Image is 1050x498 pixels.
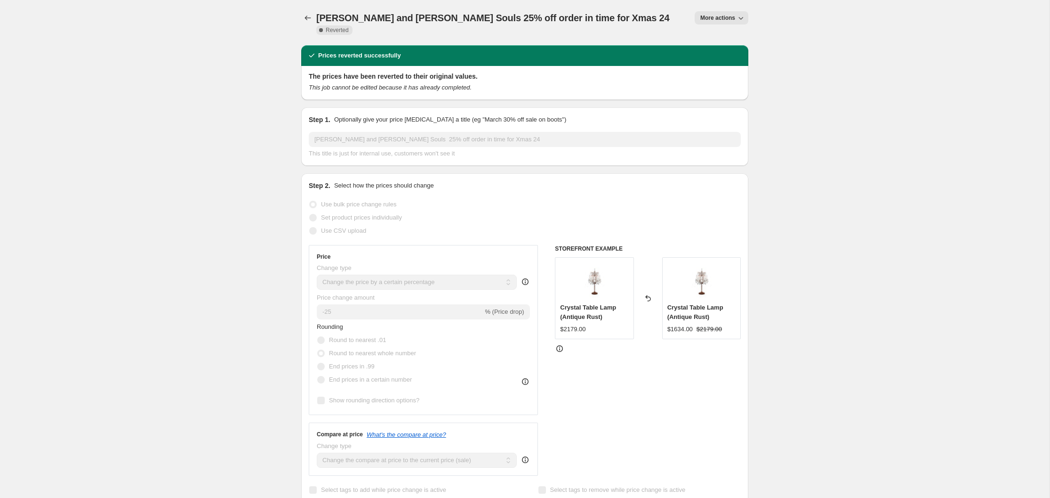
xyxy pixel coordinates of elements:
[317,253,330,261] h3: Price
[697,325,722,334] strike: $2179.00
[576,262,613,300] img: Crystal-tablelamp-timothyoulton2_80x.jpg
[560,325,585,334] div: $2179.00
[334,115,566,124] p: Optionally give your price [MEDICAL_DATA] a title (eg "March 30% off sale on boots")
[321,227,366,234] span: Use CSV upload
[321,214,402,221] span: Set product prices individually
[317,431,363,438] h3: Compare at price
[550,486,686,493] span: Select tags to remove while price change is active
[485,308,524,315] span: % (Price drop)
[367,431,446,438] button: What's the compare at price?
[326,26,349,34] span: Reverted
[316,13,669,23] span: [PERSON_NAME] and [PERSON_NAME] Souls 25% off order in time for Xmas 24
[317,442,352,449] span: Change type
[317,264,352,271] span: Change type
[321,486,446,493] span: Select tags to add while price change is active
[321,201,396,208] span: Use bulk price change rules
[301,11,314,24] button: Price change jobs
[700,14,735,22] span: More actions
[555,245,741,253] h6: STOREFRONT EXAMPLE
[329,363,375,370] span: End prices in .99
[329,376,412,383] span: End prices in a certain number
[329,397,419,404] span: Show rounding direction options?
[334,181,434,190] p: Select how the prices should change
[667,304,723,320] span: Crystal Table Lamp (Antique Rust)
[329,350,416,357] span: Round to nearest whole number
[317,304,483,319] input: -15
[318,51,401,60] h2: Prices reverted successfully
[309,132,741,147] input: 30% off holiday sale
[521,277,530,286] div: help
[309,115,330,124] h2: Step 1.
[309,72,741,81] h2: The prices have been reverted to their original values.
[309,84,472,91] i: This job cannot be edited because it has already completed.
[682,262,720,300] img: Crystal-tablelamp-timothyoulton2_80x.jpg
[521,455,530,465] div: help
[317,294,375,301] span: Price change amount
[309,150,455,157] span: This title is just for internal use, customers won't see it
[667,325,693,334] div: $1634.00
[560,304,616,320] span: Crystal Table Lamp (Antique Rust)
[317,323,343,330] span: Rounding
[329,336,386,343] span: Round to nearest .01
[309,181,330,190] h2: Step 2.
[695,11,748,24] button: More actions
